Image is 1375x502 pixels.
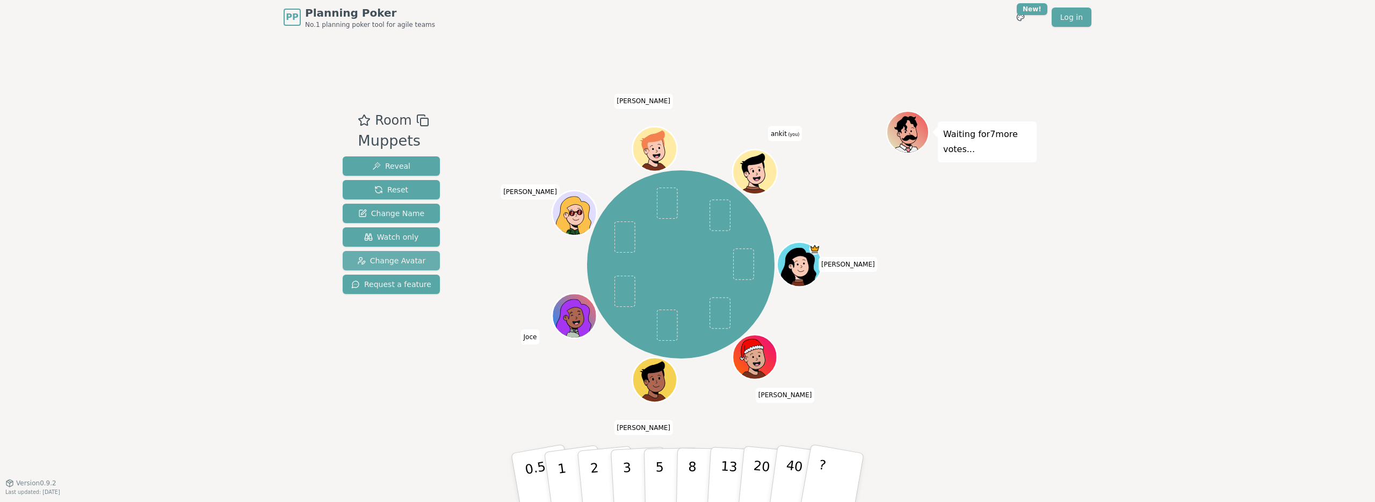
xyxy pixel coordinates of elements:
[351,279,431,290] span: Request a feature
[1017,3,1047,15] div: New!
[343,251,440,270] button: Change Avatar
[521,329,540,345] span: Click to change your name
[1052,8,1091,27] a: Log in
[358,208,424,219] span: Change Name
[819,257,878,272] span: Click to change your name
[343,156,440,176] button: Reveal
[756,388,815,403] span: Click to change your name
[614,420,673,435] span: Click to change your name
[372,161,410,171] span: Reveal
[358,111,371,130] button: Add as favourite
[357,255,426,266] span: Change Avatar
[284,5,435,29] a: PPPlanning PokerNo.1 planning poker tool for agile teams
[343,227,440,247] button: Watch only
[305,20,435,29] span: No.1 planning poker tool for agile teams
[343,180,440,199] button: Reset
[305,5,435,20] span: Planning Poker
[358,130,429,152] div: Muppets
[787,132,800,137] span: (you)
[768,126,802,141] span: Click to change your name
[5,489,60,495] span: Last updated: [DATE]
[374,184,408,195] span: Reset
[343,275,440,294] button: Request a feature
[809,243,820,255] span: Elise is the host
[364,232,419,242] span: Watch only
[1011,8,1030,27] button: New!
[286,11,298,24] span: PP
[943,127,1031,157] p: Waiting for 7 more votes...
[5,479,56,487] button: Version0.9.2
[343,204,440,223] button: Change Name
[501,184,560,199] span: Click to change your name
[375,111,411,130] span: Room
[16,479,56,487] span: Version 0.9.2
[614,94,673,109] span: Click to change your name
[734,151,776,193] button: Click to change your avatar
